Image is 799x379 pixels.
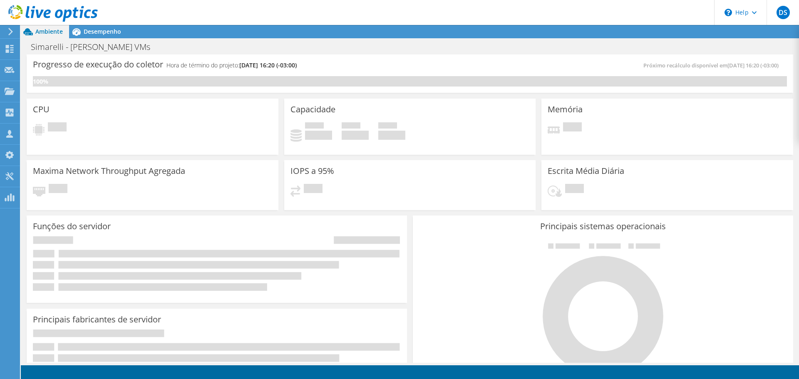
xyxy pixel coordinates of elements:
span: Pendente [565,184,584,195]
span: Ambiente [35,27,63,35]
span: Disponível [342,122,360,131]
h3: Funções do servidor [33,222,111,231]
h3: Maxima Network Throughput Agregada [33,166,185,176]
span: Pendente [563,122,582,134]
h4: 0 GiB [342,131,369,140]
h3: Capacidade [290,105,335,114]
h4: 0 GiB [378,131,405,140]
h3: Principais fabricantes de servidor [33,315,161,324]
h4: Hora de término do projeto: [166,61,297,70]
svg: \n [725,9,732,16]
h3: Principais sistemas operacionais [419,222,787,231]
span: Próximo recálculo disponível em [643,62,783,69]
span: Total [378,122,397,131]
span: Pendente [49,184,67,195]
h3: CPU [33,105,50,114]
span: Usado [305,122,324,131]
h3: Memória [548,105,583,114]
span: Pendente [48,122,67,134]
span: [DATE] 16:20 (-03:00) [727,62,779,69]
h3: IOPS a 95% [290,166,334,176]
h1: Simarelli - [PERSON_NAME] VMs [27,42,163,52]
span: [DATE] 16:20 (-03:00) [239,61,297,69]
span: Desempenho [84,27,121,35]
h4: 0 GiB [305,131,332,140]
h3: Escrita Média Diária [548,166,624,176]
span: DS [777,6,790,19]
span: Pendente [304,184,323,195]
